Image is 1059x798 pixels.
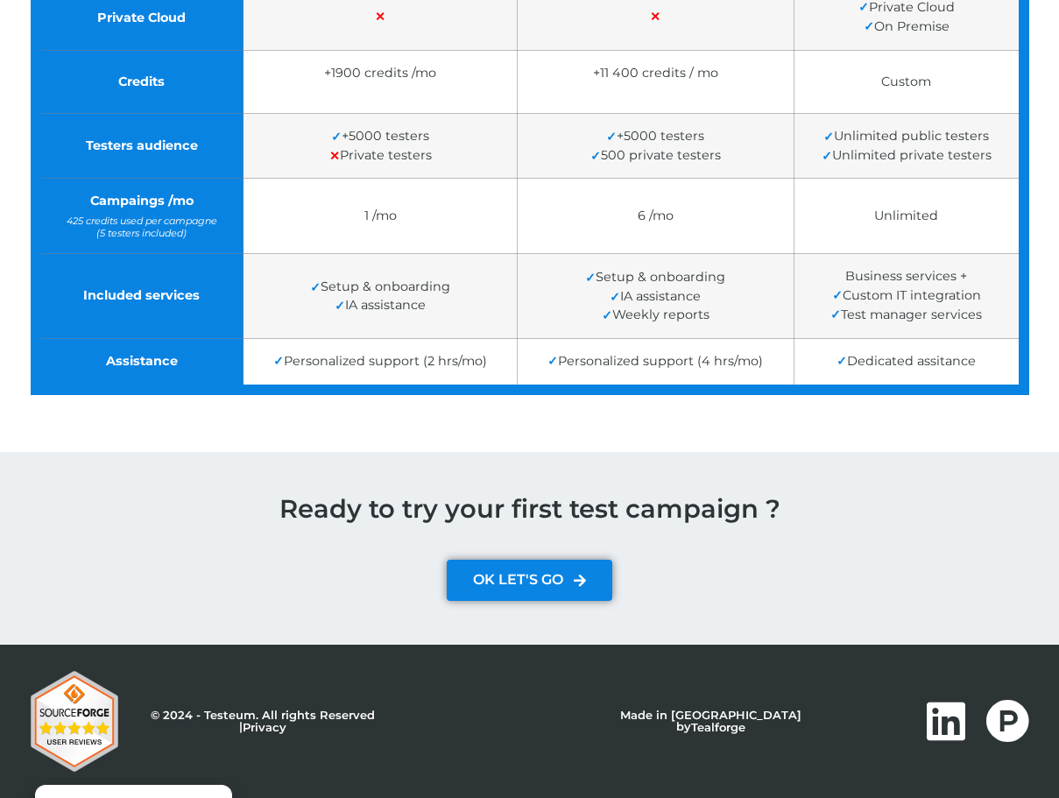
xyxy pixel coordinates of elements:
td: Personalized support (2 hrs/mo) [244,339,518,391]
span: ✓ [273,354,284,370]
td: Assistance [36,339,244,391]
span: Unlimited private testers [822,147,992,163]
span: IA assistance [335,297,426,313]
span: ✓ [547,354,558,370]
td: 6 /mo [518,179,794,253]
span: ✓ [335,299,345,314]
p: Made in [GEOGRAPHIC_DATA] by [592,710,830,733]
img: Testeum Reviews [31,671,118,772]
span: No expiration* [531,87,780,99]
span: ✓ [832,287,843,303]
span: Custom IT integration [832,287,981,303]
span: Private testers [329,147,432,163]
span: ✓ [590,148,601,164]
td: Campaings /mo [36,179,244,253]
span: ✓ [602,308,612,324]
span: +5000 testers [331,128,429,144]
span: ✓ [310,279,321,295]
span: Business services + [845,268,967,284]
span: Weekly reports [602,307,710,322]
td: Dedicated assitance [794,339,1023,391]
span: ✕ [375,10,385,25]
span: Unlimited public testers [823,128,989,144]
span: Setup & onboarding [585,269,725,285]
a: Tealforge [691,720,745,734]
span: OK LET'S GO [473,573,563,588]
span: ✓ [585,270,596,286]
td: 1 /mo [244,179,518,253]
p: © 2024 - Testeum. All rights Reserved | [131,710,393,733]
span: IA assistance [610,288,701,304]
span: ✓ [606,129,617,145]
a: Privacy [243,720,286,734]
span: ✓ [864,19,874,35]
span: Custom [881,74,931,89]
td: Personalized support (4 hrs/mo) [518,339,794,391]
td: Included services [36,253,244,338]
span: ✓ [830,307,841,323]
h1: Ready to try your first test campaign ? [31,496,1029,521]
td: Unlimited [794,179,1023,253]
span: Setup & onboarding [310,279,450,294]
span: +1900 credits /mo [324,66,436,81]
td: Testers audience [36,113,244,179]
a: OK LET'S GO [447,560,612,601]
span: ✓ [822,148,832,164]
span: ✓ [823,129,834,145]
span: Test manager services [830,307,982,322]
span: No expiration* [257,87,504,99]
span: +11 400 credits / mo [593,66,718,81]
span: ✕ [329,148,340,164]
span: ✓ [837,354,847,370]
span: ✕ [650,10,660,25]
td: Credits [36,51,244,113]
span: 500 private testers [590,147,721,163]
span: ✓ [331,129,342,145]
span: ✓ [610,289,620,305]
span: +5000 testers [606,128,704,144]
span: 425 credits used per campagne (5 testers included) [54,215,230,240]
